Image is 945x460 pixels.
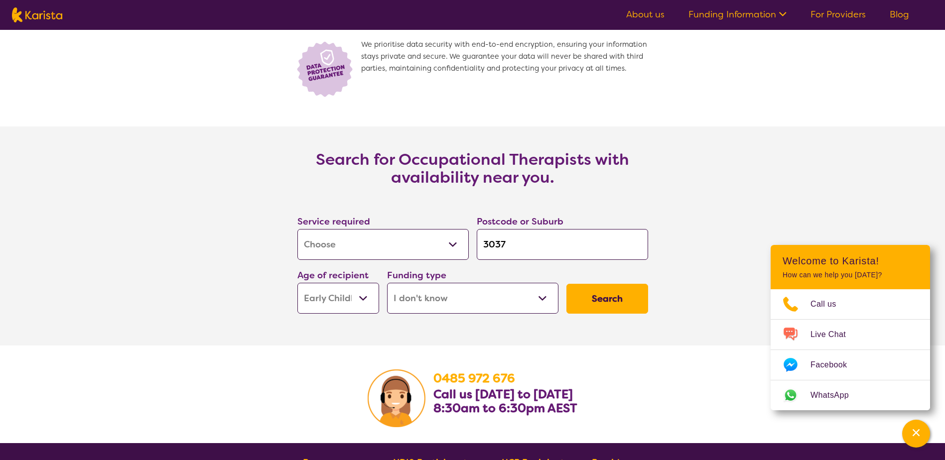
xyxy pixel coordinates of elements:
[783,255,918,267] h2: Welcome to Karista!
[626,8,665,20] a: About us
[566,284,648,314] button: Search
[890,8,909,20] a: Blog
[810,327,858,342] span: Live Chat
[273,150,672,186] h3: Search for Occupational Therapists with availability near you.
[771,289,930,410] ul: Choose channel
[810,297,848,312] span: Call us
[368,369,425,427] img: Karista Client Service
[902,420,930,448] button: Channel Menu
[810,357,859,372] span: Facebook
[477,216,563,228] label: Postcode or Suburb
[297,269,369,281] label: Age of recipient
[688,8,787,20] a: Funding Information
[810,8,866,20] a: For Providers
[810,388,861,403] span: WhatsApp
[12,7,62,22] img: Karista logo
[771,380,930,410] a: Web link opens in a new tab.
[477,229,648,260] input: Type
[361,39,652,99] span: We prioritise data security with end-to-end encryption, ensuring your information stays private a...
[771,245,930,410] div: Channel Menu
[783,271,918,279] p: How can we help you [DATE]?
[297,216,370,228] label: Service required
[433,386,573,402] b: Call us [DATE] to [DATE]
[293,39,361,99] img: Lock icon
[433,370,515,386] a: 0485 972 676
[433,400,577,416] b: 8:30am to 6:30pm AEST
[387,269,446,281] label: Funding type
